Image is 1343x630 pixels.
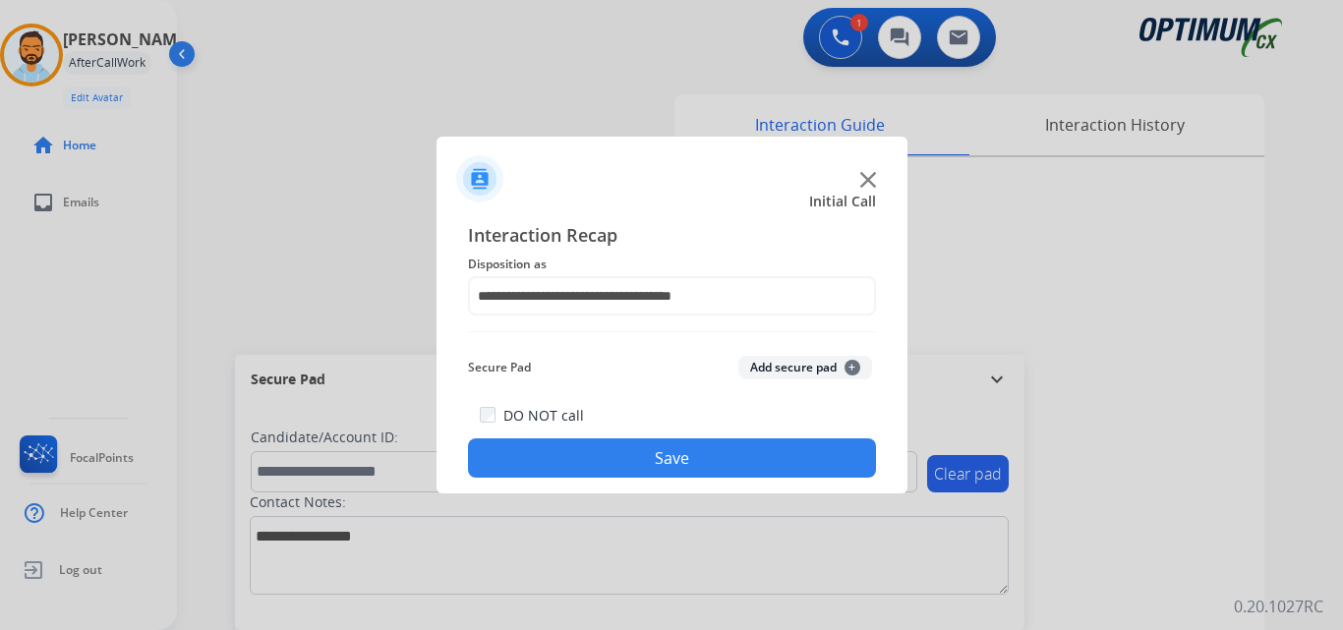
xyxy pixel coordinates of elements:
span: Initial Call [809,192,876,211]
span: Secure Pad [468,356,531,379]
span: + [845,360,860,375]
span: Disposition as [468,253,876,276]
img: contactIcon [456,155,503,202]
button: Add secure pad+ [738,356,872,379]
span: Interaction Recap [468,221,876,253]
p: 0.20.1027RC [1234,595,1323,618]
button: Save [468,438,876,478]
img: contact-recap-line.svg [468,331,876,332]
label: DO NOT call [503,406,584,426]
